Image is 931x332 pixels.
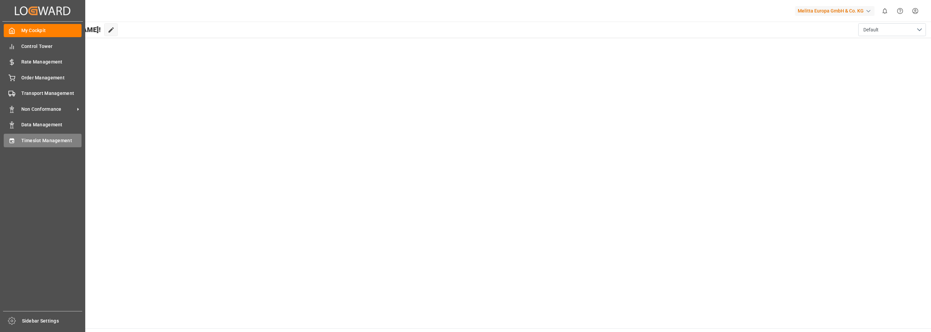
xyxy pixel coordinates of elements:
[795,4,877,17] button: Melitta Europa GmbH & Co. KG
[21,74,82,81] span: Order Management
[858,23,926,36] button: open menu
[4,87,82,100] a: Transport Management
[4,71,82,84] a: Order Management
[21,43,82,50] span: Control Tower
[22,317,83,325] span: Sidebar Settings
[4,40,82,53] a: Control Tower
[4,134,82,147] a: Timeslot Management
[21,90,82,97] span: Transport Management
[21,58,82,66] span: Rate Management
[795,6,875,16] div: Melitta Europa GmbH & Co. KG
[877,3,892,19] button: show 0 new notifications
[21,106,75,113] span: Non Conformance
[4,24,82,37] a: My Cockpit
[21,27,82,34] span: My Cockpit
[21,121,82,128] span: Data Management
[892,3,908,19] button: Help Center
[4,118,82,131] a: Data Management
[863,26,879,33] span: Default
[21,137,82,144] span: Timeslot Management
[4,55,82,69] a: Rate Management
